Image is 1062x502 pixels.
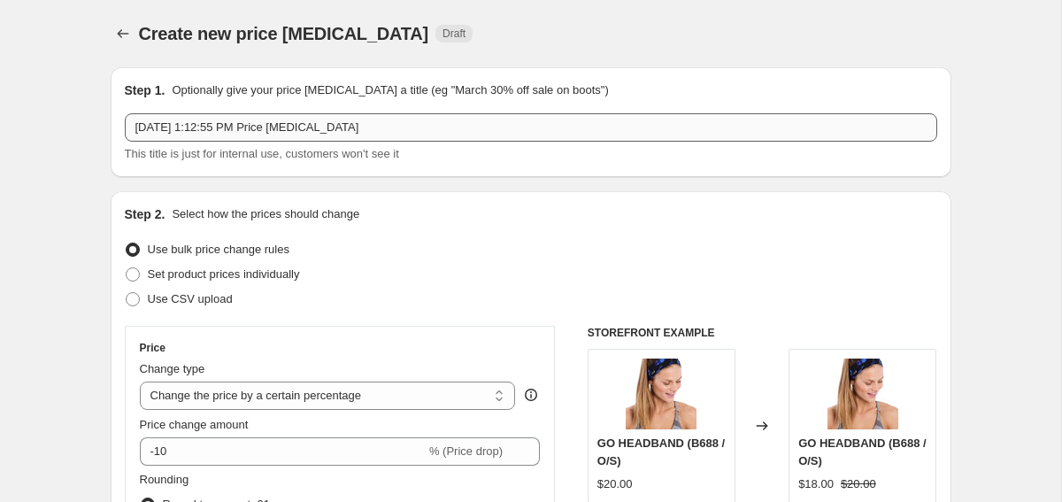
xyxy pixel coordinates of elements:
div: $20.00 [597,475,633,493]
span: Price change amount [140,418,249,431]
strike: $20.00 [841,475,876,493]
span: GO HEADBAND (B688 / O/S) [597,436,725,467]
span: Create new price [MEDICAL_DATA] [139,24,429,43]
img: LAW0499_B688_1_80x.jpg [626,359,696,429]
span: Use bulk price change rules [148,243,289,256]
input: 30% off holiday sale [125,113,937,142]
span: This title is just for internal use, customers won't see it [125,147,399,160]
span: Draft [442,27,466,41]
span: GO HEADBAND (B688 / O/S) [798,436,926,467]
input: -15 [140,437,426,466]
h2: Step 2. [125,205,165,223]
span: Use CSV upload [148,292,233,305]
span: Change type [140,362,205,375]
p: Optionally give your price [MEDICAL_DATA] a title (eg "March 30% off sale on boots") [172,81,608,99]
span: Set product prices individually [148,267,300,281]
span: % (Price drop) [429,444,503,458]
h2: Step 1. [125,81,165,99]
div: $18.00 [798,475,834,493]
img: LAW0499_B688_1_80x.jpg [827,359,898,429]
span: Rounding [140,473,189,486]
div: help [522,386,540,404]
p: Select how the prices should change [172,205,359,223]
h6: STOREFRONT EXAMPLE [588,326,937,340]
button: Price change jobs [111,21,135,46]
h3: Price [140,341,165,355]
